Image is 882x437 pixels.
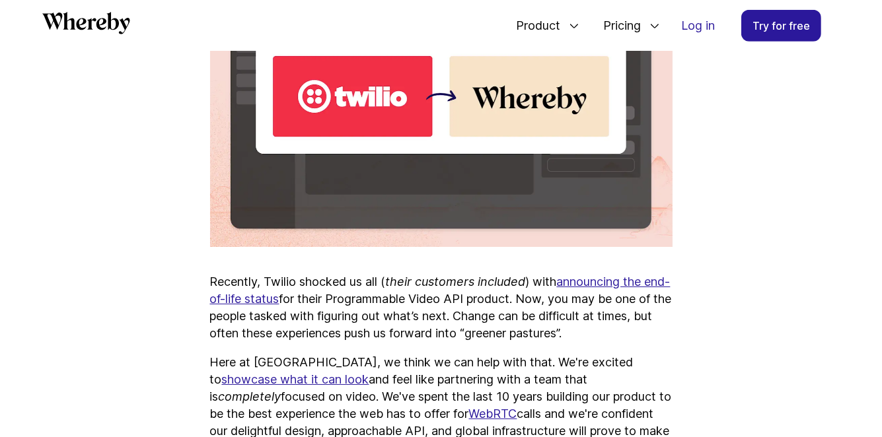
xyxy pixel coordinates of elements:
p: Recently, Twilio shocked us all ( ) with for their Programmable Video API product. Now, you may b... [210,273,673,342]
span: Product [503,4,564,48]
a: showcase what it can look [222,372,369,386]
i: completely [219,389,281,403]
a: Try for free [741,10,821,42]
a: Whereby [42,12,130,39]
span: Pricing [590,4,644,48]
a: WebRTC [469,407,517,420]
a: announcing the end-of-life status [210,275,671,306]
i: their customers included [386,275,526,288]
a: Log in [671,11,725,41]
svg: Whereby [42,12,130,34]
